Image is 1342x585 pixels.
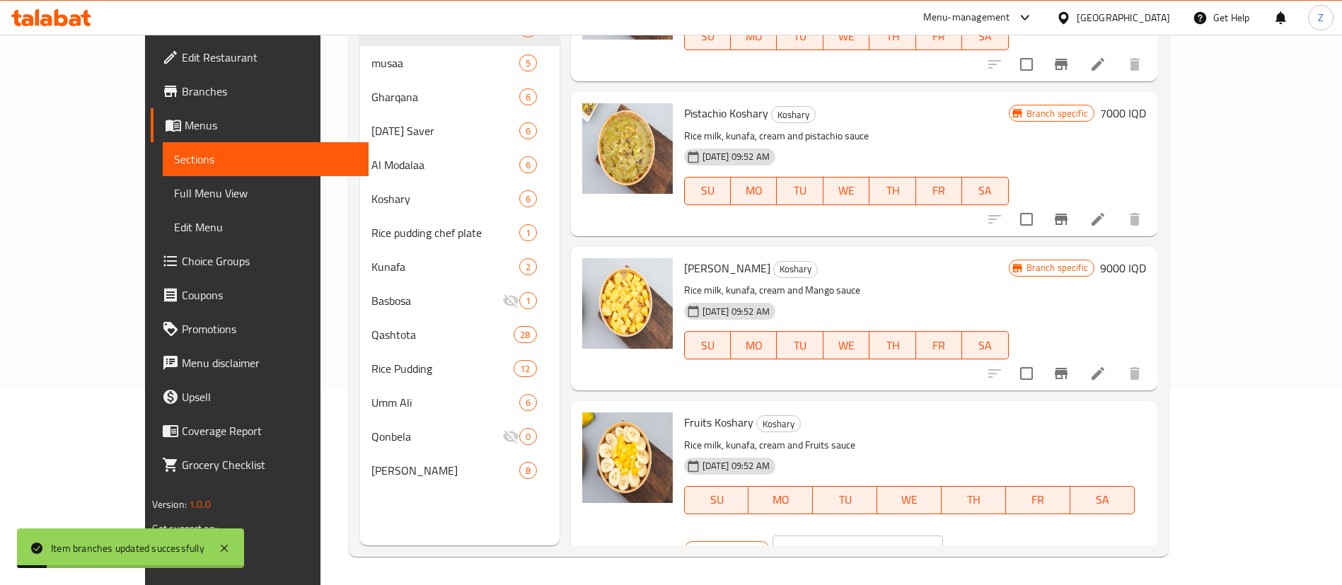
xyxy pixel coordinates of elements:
[869,177,915,205] button: TH
[520,57,536,70] span: 5
[151,108,369,142] a: Menus
[182,388,358,405] span: Upsell
[962,177,1008,205] button: SA
[875,180,910,201] span: TH
[151,414,369,448] a: Coverage Report
[174,219,358,236] span: Edit Menu
[1089,211,1106,228] a: Edit menu item
[1118,543,1152,577] button: delete
[519,54,537,71] div: items
[823,331,869,359] button: WE
[371,326,514,343] div: Qashtota
[520,91,536,104] span: 6
[1100,103,1146,123] h6: 7000 IQD
[731,177,777,205] button: MO
[360,386,560,419] div: Umm Ali6
[360,318,560,352] div: Qashtota28
[360,148,560,182] div: Al Modalaa6
[360,216,560,250] div: Rice pudding chef plate1
[1012,50,1041,79] span: Select to update
[371,54,519,71] span: musaa
[514,360,536,377] div: items
[777,177,823,205] button: TU
[151,346,369,380] a: Menu disclaimer
[916,331,962,359] button: FR
[754,490,807,510] span: MO
[182,456,358,473] span: Grocery Checklist
[1070,486,1135,514] button: SA
[922,180,956,201] span: FR
[520,158,536,172] span: 6
[360,114,560,148] div: [DATE] Saver6
[520,226,536,240] span: 1
[163,142,369,176] a: Sections
[519,190,537,207] div: items
[774,261,817,277] span: Koshary
[1021,261,1094,274] span: Branch specific
[772,107,815,123] span: Koshary
[684,103,768,124] span: Pistachio Koshary
[519,156,537,173] div: items
[182,83,358,100] span: Branches
[684,412,753,433] span: Fruits Koshary
[360,419,560,453] div: Qonbela0
[360,182,560,216] div: Koshary6
[371,258,519,275] span: Kunafa
[922,26,956,47] span: FR
[731,331,777,359] button: MO
[968,180,1002,201] span: SA
[818,490,872,510] span: TU
[1006,486,1070,514] button: FR
[1044,47,1078,81] button: Branch-specific-item
[916,22,962,50] button: FR
[1077,10,1170,25] div: [GEOGRAPHIC_DATA]
[371,428,502,445] span: Qonbela
[697,459,775,473] span: [DATE] 09:52 AM
[371,292,502,309] div: Basbosa
[371,360,514,377] span: Rice Pudding
[163,176,369,210] a: Full Menu View
[519,88,537,105] div: items
[371,224,519,241] div: Rice pudding chef plate
[151,380,369,414] a: Upsell
[829,26,864,47] span: WE
[520,260,536,274] span: 2
[502,292,519,309] svg: Inactive section
[371,88,519,105] span: Gharqana
[582,412,673,503] img: Fruits Koshary
[182,320,358,337] span: Promotions
[923,9,1010,26] div: Menu-management
[829,180,864,201] span: WE
[757,416,800,432] span: Koshary
[182,286,358,303] span: Coupons
[519,258,537,275] div: items
[813,486,877,514] button: TU
[519,292,537,309] div: items
[697,150,775,163] span: [DATE] 09:52 AM
[151,74,369,108] a: Branches
[582,258,673,349] img: Mango Koshary
[922,335,956,356] span: FR
[520,430,536,444] span: 0
[736,180,771,201] span: MO
[520,464,536,477] span: 8
[777,331,823,359] button: TU
[519,122,537,139] div: items
[520,192,536,206] span: 6
[690,335,725,356] span: SU
[520,294,536,308] span: 1
[151,312,369,346] a: Promotions
[782,26,817,47] span: TU
[51,540,204,556] div: Item branches updated successfully
[782,180,817,201] span: TU
[360,250,560,284] div: Kunafa2
[151,244,369,278] a: Choice Groups
[875,26,910,47] span: TH
[502,428,519,445] svg: Inactive section
[875,335,910,356] span: TH
[977,534,1008,565] button: ok
[163,210,369,244] a: Edit Menu
[942,486,1006,514] button: TH
[152,495,187,514] span: Version:
[360,284,560,318] div: Basbosa1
